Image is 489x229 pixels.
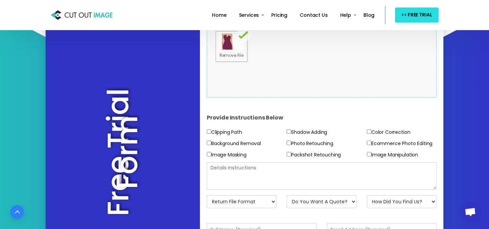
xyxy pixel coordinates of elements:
a: Home [209,8,229,23]
a: Pricing [269,8,290,23]
label: Color Correction [367,128,410,137]
a: Remove File [218,52,245,60]
label: Photo Retouching [287,139,333,148]
span: Pricing [271,12,287,18]
a: Go to top [10,205,24,219]
a: Services [236,8,262,23]
label: Image Masking [207,151,247,159]
label: Shadow Adding [287,128,327,137]
span: Contact Us [300,12,327,18]
a: Contact Us [297,8,330,23]
span: Help [340,12,351,18]
input: Clipping Path [207,129,211,134]
label: Image Manipulation [367,151,418,159]
span: Services [239,12,259,18]
div: 打開聊天 [460,202,481,222]
span: >> FREE TRIAL [401,11,432,19]
label: Clipping Path [207,128,242,137]
input: Background Removal [207,141,211,145]
label: Background Removal [207,139,261,148]
input: Ecommerce Photo Editing [367,141,371,145]
span: Blog [363,12,374,18]
input: Image Masking [207,152,211,156]
input: Photo Retouching [287,141,291,145]
span: Home [212,12,226,18]
input: Color Correction [367,129,371,134]
h4: Provide Instructions Below [207,107,437,128]
input: Packshot Retouching [287,152,291,156]
a: >> FREE TRIAL [395,8,438,22]
input: Image Manipulation [367,152,371,156]
label: Ecommerce Photo Editing [367,139,432,148]
input: Shadow Adding [287,129,291,134]
label: Packshot Retouching [287,151,341,159]
a: Help [337,8,354,23]
img: Cut Out Image [51,9,112,22]
a: Blog [361,8,377,23]
h2: Free Trial Form [114,86,132,219]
